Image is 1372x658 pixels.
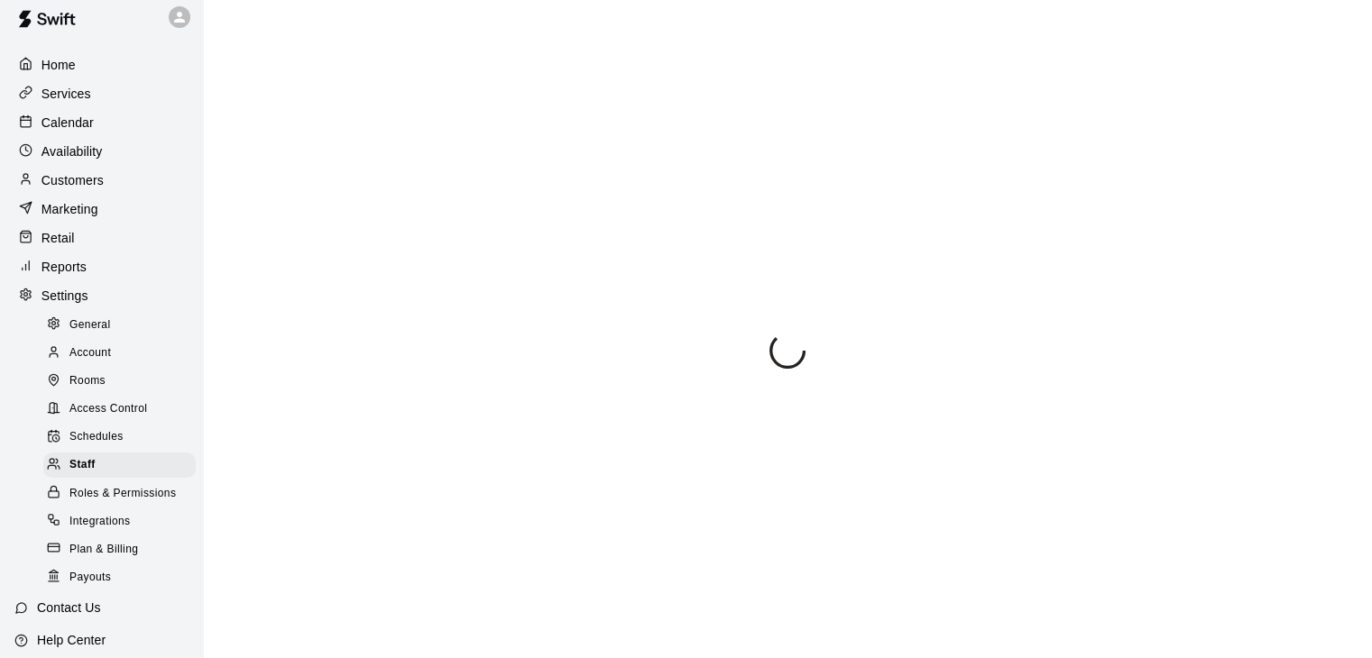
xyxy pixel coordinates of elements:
a: Reports [14,253,189,280]
a: General [43,311,203,339]
div: Integrations [43,509,196,535]
a: Rooms [43,368,203,396]
a: Payouts [43,563,203,591]
span: Access Control [69,400,147,418]
p: Contact Us [37,599,101,617]
p: Calendar [41,114,94,132]
a: Access Control [43,396,203,424]
span: Plan & Billing [69,541,138,559]
a: Plan & Billing [43,535,203,563]
span: Integrations [69,513,131,531]
a: Account [43,339,203,367]
span: Schedules [69,428,124,446]
a: Calendar [14,109,189,136]
p: Reports [41,258,87,276]
p: Availability [41,142,103,160]
p: Help Center [37,631,106,649]
span: Rooms [69,372,106,390]
div: Staff [43,452,196,478]
a: Retail [14,224,189,251]
a: Services [14,80,189,107]
div: General [43,313,196,338]
a: Settings [14,282,189,309]
a: Staff [43,452,203,480]
a: Availability [14,138,189,165]
span: Account [69,344,111,362]
div: Plan & Billing [43,537,196,562]
p: Customers [41,171,104,189]
p: Retail [41,229,75,247]
p: Marketing [41,200,98,218]
a: Customers [14,167,189,194]
div: Account [43,341,196,366]
a: Roles & Permissions [43,480,203,507]
span: Payouts [69,569,111,587]
div: Schedules [43,425,196,450]
div: Rooms [43,369,196,394]
span: Staff [69,456,96,474]
p: Services [41,85,91,103]
span: General [69,316,111,334]
div: Roles & Permissions [43,481,196,507]
p: Home [41,56,76,74]
a: Marketing [14,196,189,223]
a: Schedules [43,424,203,452]
p: Settings [41,287,88,305]
div: Access Control [43,397,196,422]
div: Payouts [43,565,196,590]
a: Integrations [43,507,203,535]
a: Home [14,51,189,78]
span: Roles & Permissions [69,485,176,503]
